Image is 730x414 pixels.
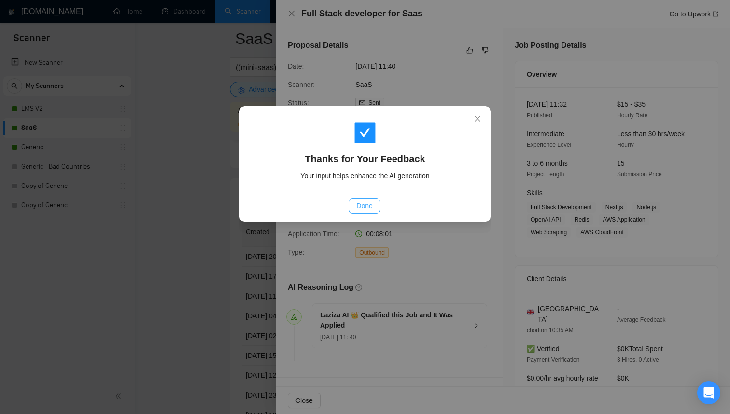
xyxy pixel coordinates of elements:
[474,115,481,123] span: close
[356,200,372,211] span: Done
[353,121,377,144] span: check-square
[697,381,720,404] div: Open Intercom Messenger
[254,152,476,166] h4: Thanks for Your Feedback
[349,198,380,214] button: Done
[464,106,491,132] button: Close
[300,172,429,180] span: Your input helps enhance the AI generation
